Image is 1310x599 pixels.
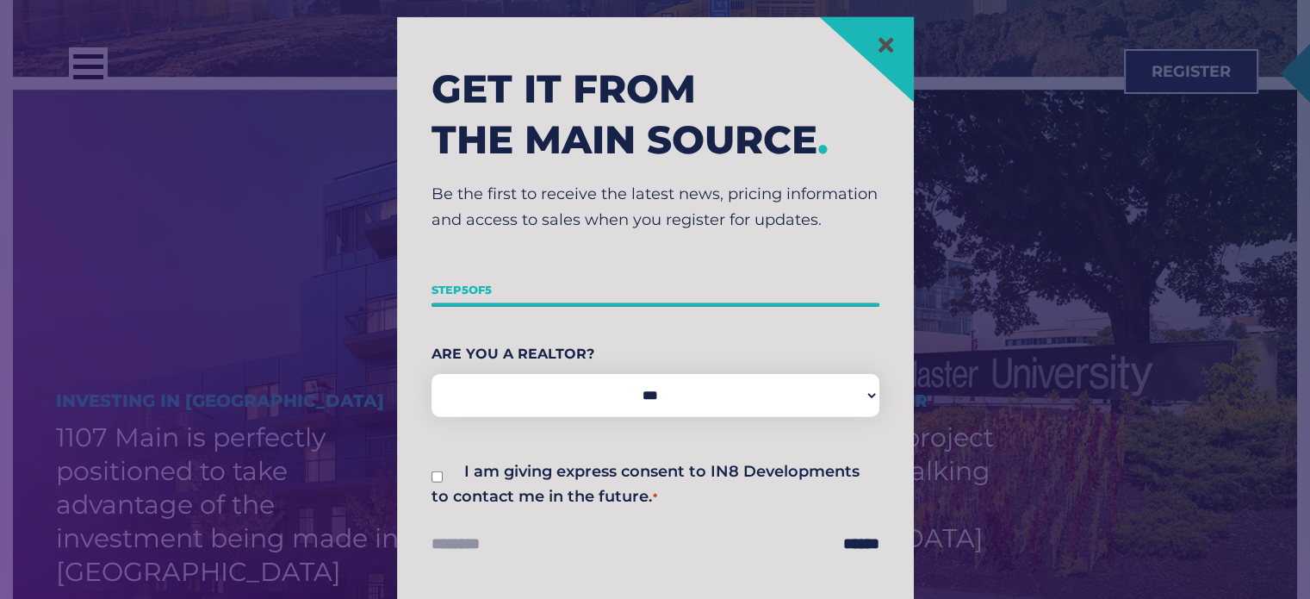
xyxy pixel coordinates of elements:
p: Be the first to receive the latest news, pricing information and access to sales when you registe... [431,182,879,233]
label: Are You A Realtor? [431,341,879,367]
span: 5 [485,283,492,296]
h2: Get it from the main source [431,64,879,165]
label: I am giving express consent to IN8 Developments to contact me in the future. [431,461,860,506]
span: 5 [462,283,469,296]
span: . [817,115,829,162]
p: Step of [431,278,879,303]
